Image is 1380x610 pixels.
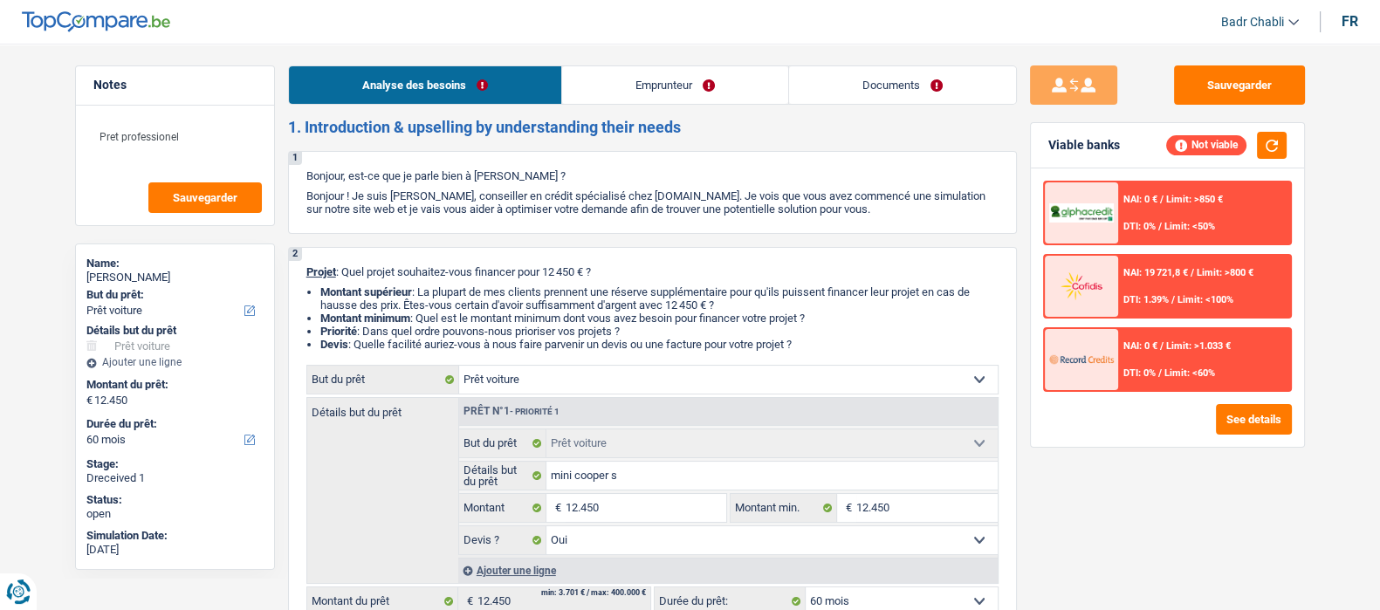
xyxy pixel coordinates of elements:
[320,285,412,298] strong: Montant supérieur
[86,493,264,507] div: Status:
[1158,221,1162,232] span: /
[546,494,566,522] span: €
[86,288,260,302] label: But du prêt:
[288,118,1017,137] h2: 1. Introduction & upselling by understanding their needs
[1174,65,1305,105] button: Sauvegarder
[320,325,357,338] strong: Priorité
[459,406,564,417] div: Prêt n°1
[86,471,264,485] div: Dreceived 1
[1166,135,1246,154] div: Not viable
[1216,404,1292,435] button: See details
[1197,267,1253,278] span: Limit: >800 €
[1207,8,1299,37] a: Badr Chabli
[320,338,348,351] span: Devis
[22,11,170,32] img: TopCompare Logo
[1158,367,1162,379] span: /
[320,338,999,351] li: : Quelle facilité auriez-vous à nous faire parvenir un devis ou une facture pour votre projet ?
[86,394,93,408] span: €
[459,462,547,490] label: Détails but du prêt
[1166,194,1223,205] span: Limit: >850 €
[1048,138,1120,153] div: Viable banks
[306,169,999,182] p: Bonjour, est-ce que je parle bien à [PERSON_NAME] ?
[1342,13,1358,30] div: fr
[289,248,302,261] div: 2
[459,526,547,554] label: Devis ?
[1160,194,1164,205] span: /
[289,152,302,165] div: 1
[306,189,999,216] p: Bonjour ! Je suis [PERSON_NAME], conseiller en crédit spécialisé chez [DOMAIN_NAME]. Je vois que ...
[307,366,459,394] label: But du prêt
[789,66,1016,104] a: Documents
[320,285,999,312] li: : La plupart de mes clients prennent une réserve supplémentaire pour qu'ils puissent financer leu...
[1049,343,1114,375] img: Record Credits
[86,257,264,271] div: Name:
[320,312,999,325] li: : Quel est le montant minimum dont vous avez besoin pour financer votre projet ?
[1049,270,1114,302] img: Cofidis
[731,494,837,522] label: Montant min.
[1123,267,1188,278] span: NAI: 19 721,8 €
[86,417,260,431] label: Durée du prêt:
[307,398,458,418] label: Détails but du prêt
[1123,340,1157,352] span: NAI: 0 €
[86,543,264,557] div: [DATE]
[173,192,237,203] span: Sauvegarder
[306,265,999,278] p: : Quel projet souhaitez-vous financer pour 12 450 € ?
[562,66,788,104] a: Emprunteur
[837,494,856,522] span: €
[1049,203,1114,223] img: AlphaCredit
[1123,367,1156,379] span: DTI: 0%
[86,271,264,284] div: [PERSON_NAME]
[1177,294,1233,305] span: Limit: <100%
[459,494,547,522] label: Montant
[1160,340,1164,352] span: /
[320,312,410,325] strong: Montant minimum
[458,558,998,583] div: Ajouter une ligne
[1164,221,1215,232] span: Limit: <50%
[86,529,264,543] div: Simulation Date:
[1191,267,1194,278] span: /
[1221,15,1284,30] span: Badr Chabli
[459,429,547,457] label: But du prêt
[86,507,264,521] div: open
[93,78,257,93] h5: Notes
[306,265,336,278] span: Projet
[148,182,262,213] button: Sauvegarder
[1166,340,1231,352] span: Limit: >1.033 €
[289,66,561,104] a: Analyse des besoins
[1123,221,1156,232] span: DTI: 0%
[1123,194,1157,205] span: NAI: 0 €
[86,324,264,338] div: Détails but du prêt
[1164,367,1215,379] span: Limit: <60%
[86,356,264,368] div: Ajouter une ligne
[1123,294,1169,305] span: DTI: 1.39%
[86,457,264,471] div: Stage:
[510,407,560,416] span: - Priorité 1
[320,325,999,338] li: : Dans quel ordre pouvons-nous prioriser vos projets ?
[1171,294,1175,305] span: /
[541,589,646,597] div: min: 3.701 € / max: 400.000 €
[86,378,260,392] label: Montant du prêt:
